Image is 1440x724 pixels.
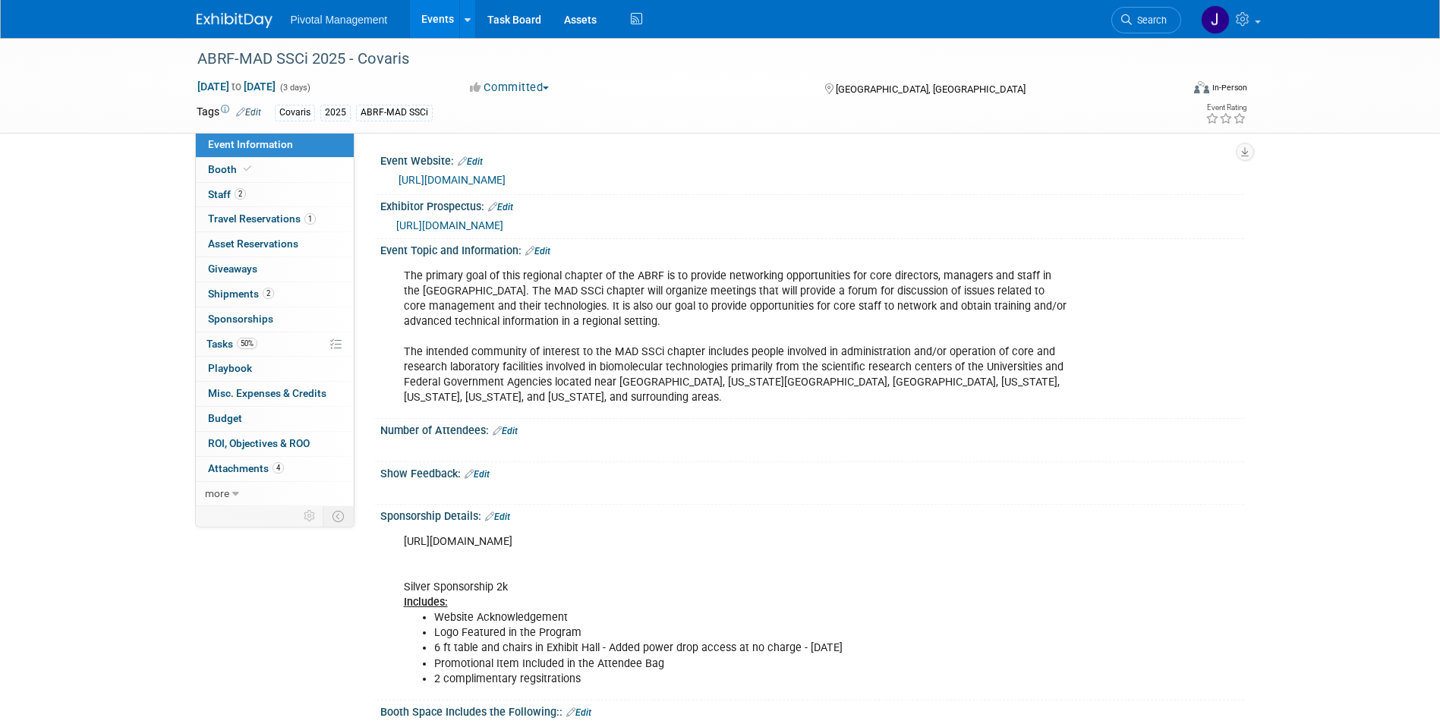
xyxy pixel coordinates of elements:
li: Promotional Item Included in the Attendee Bag [434,656,1068,672]
span: Booth [208,163,254,175]
div: Exhibitor Prospectus: [380,195,1244,215]
a: Event Information [196,133,354,157]
li: 2 complimentary regsitrations [434,672,1068,687]
span: Asset Reservations [208,238,298,250]
a: Asset Reservations [196,232,354,257]
span: to [229,80,244,93]
td: Personalize Event Tab Strip [297,506,323,526]
span: (3 days) [279,83,310,93]
li: Logo Featured in the Program [434,625,1068,641]
li: Website Acknowledgement [434,610,1068,625]
a: Edit [236,107,261,118]
div: ABRF-MAD SSCi 2025 - Covaris [192,46,1158,73]
div: The primary goal of this regional chapter of the ABRF is to provide networking opportunities for ... [393,261,1077,414]
span: Pivotal Management [291,14,388,26]
span: Sponsorships [208,313,273,325]
a: Staff2 [196,183,354,207]
td: Tags [197,104,261,121]
a: Edit [493,426,518,436]
span: [DATE] [DATE] [197,80,276,93]
a: Booth [196,158,354,182]
a: [URL][DOMAIN_NAME] [399,174,506,186]
img: ExhibitDay [197,13,273,28]
span: Tasks [206,338,257,350]
span: Event Information [208,138,293,150]
div: Event Topic and Information: [380,239,1244,259]
i: Booth reservation complete [244,165,251,173]
a: [URL][DOMAIN_NAME] [396,219,503,231]
div: Event Website: [380,150,1244,169]
a: Search [1111,7,1181,33]
img: Jessica Gatton [1201,5,1230,34]
a: Travel Reservations1 [196,207,354,231]
span: Attachments [208,462,284,474]
a: Edit [488,202,513,212]
span: 1 [304,213,316,225]
span: 4 [273,462,284,474]
a: Shipments2 [196,282,354,307]
a: more [196,482,354,506]
div: Show Feedback: [380,462,1244,482]
td: Toggle Event Tabs [323,506,354,526]
a: Misc. Expenses & Credits [196,382,354,406]
span: Budget [208,412,242,424]
div: In-Person [1212,82,1247,93]
a: ROI, Objectives & ROO [196,432,354,456]
div: Covaris [275,105,315,121]
span: Giveaways [208,263,257,275]
div: Event Format [1092,79,1248,102]
div: 2025 [320,105,351,121]
div: Number of Attendees: [380,419,1244,439]
span: Misc. Expenses & Credits [208,387,326,399]
span: Playbook [208,362,252,374]
span: Shipments [208,288,274,300]
a: Tasks50% [196,332,354,357]
div: [URL][DOMAIN_NAME] Silver Sponsorship 2k [393,527,1077,694]
a: Giveaways [196,257,354,282]
span: ROI, Objectives & ROO [208,437,310,449]
a: Edit [566,707,591,718]
a: Sponsorships [196,307,354,332]
span: Staff [208,188,246,200]
a: Playbook [196,357,354,381]
a: Attachments4 [196,457,354,481]
a: Edit [525,246,550,257]
button: Committed [465,80,555,96]
span: Travel Reservations [208,212,316,225]
span: 2 [263,288,274,299]
span: 50% [237,338,257,349]
div: ABRF-MAD SSCi [356,105,433,121]
div: Event Rating [1205,104,1246,112]
u: ncludes: [407,596,448,609]
span: 2 [235,188,246,200]
a: Edit [458,156,483,167]
img: Format-Inperson.png [1194,81,1209,93]
div: Sponsorship Details: [380,505,1244,524]
a: Edit [465,469,490,480]
a: Edit [485,512,510,522]
span: [GEOGRAPHIC_DATA], [GEOGRAPHIC_DATA] [836,83,1026,95]
li: 6 ft table and chairs in Exhibit Hall - Added power drop access at no charge - [DATE] [434,641,1068,656]
span: Search [1132,14,1167,26]
div: Booth Space Includes the Following:: [380,700,1244,720]
a: Budget [196,407,354,431]
span: more [205,487,229,499]
u: I [404,596,407,609]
